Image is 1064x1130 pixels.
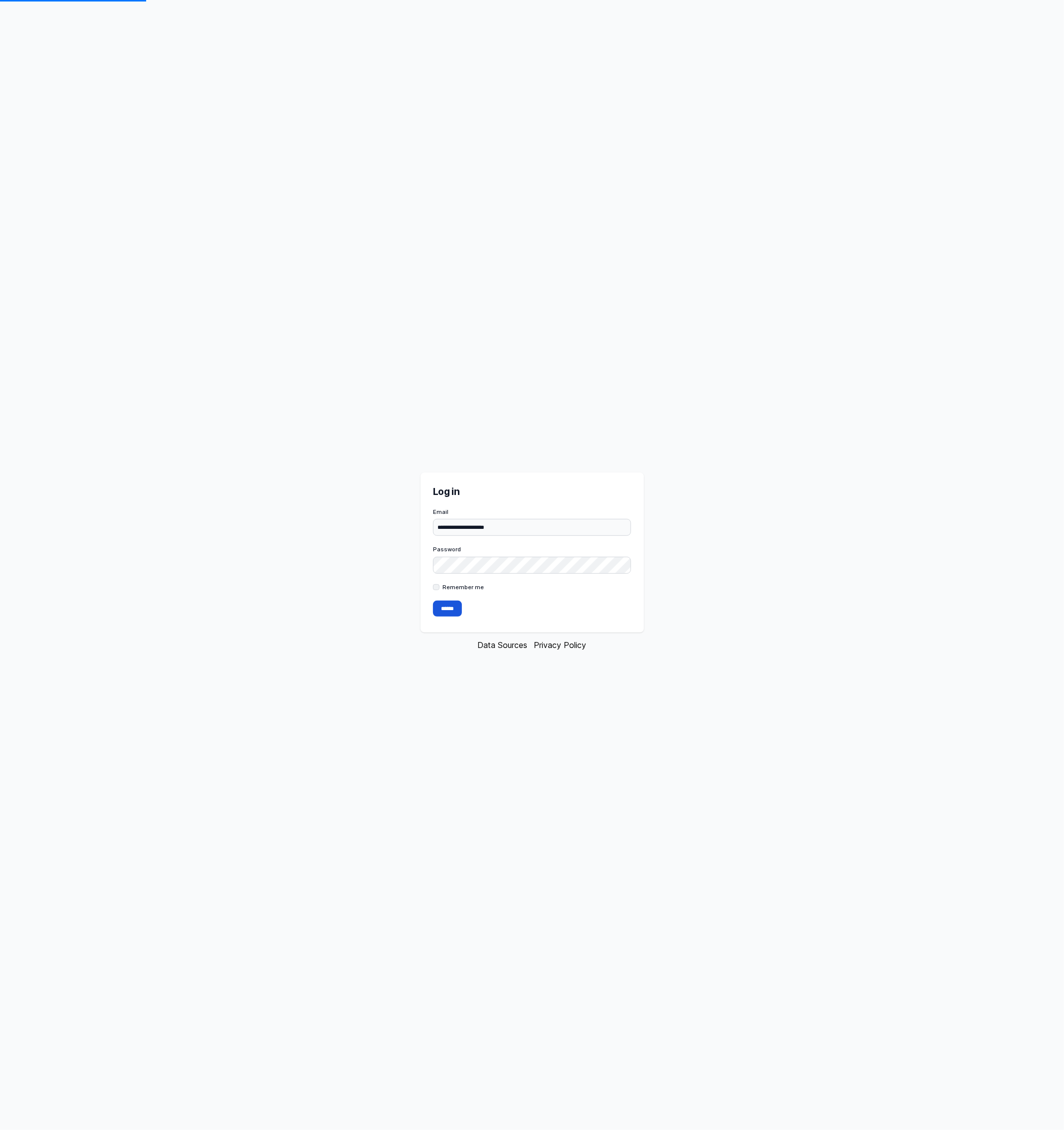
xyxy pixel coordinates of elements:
[534,640,586,650] a: Privacy Policy
[433,508,631,516] label: Email
[433,545,631,553] label: Password
[478,640,528,650] a: Data Sources
[442,583,484,591] label: Remember me
[433,485,631,498] h2: Log in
